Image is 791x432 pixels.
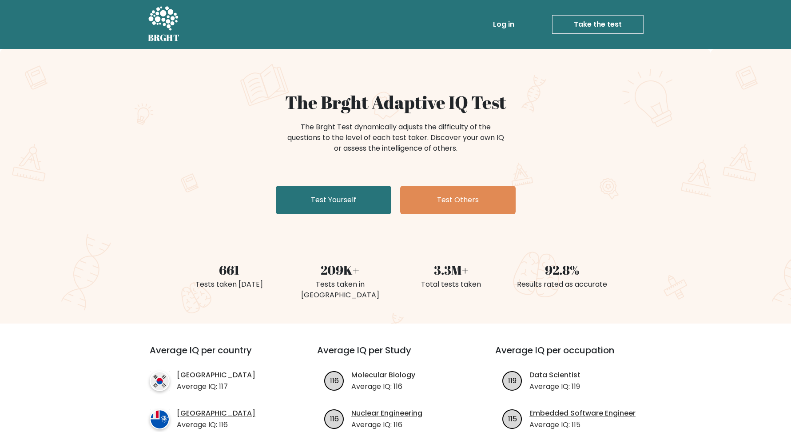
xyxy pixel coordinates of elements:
[512,260,612,279] div: 92.8%
[177,420,255,430] p: Average IQ: 116
[508,413,517,424] text: 115
[179,92,612,113] h1: The Brght Adaptive IQ Test
[179,260,279,279] div: 661
[529,381,580,392] p: Average IQ: 119
[351,408,422,419] a: Nuclear Engineering
[330,375,339,385] text: 116
[177,370,255,380] a: [GEOGRAPHIC_DATA]
[400,186,516,214] a: Test Others
[495,345,652,366] h3: Average IQ per occupation
[290,279,390,300] div: Tests taken in [GEOGRAPHIC_DATA]
[150,409,170,429] img: country
[351,370,415,380] a: Molecular Biology
[150,345,285,366] h3: Average IQ per country
[276,186,391,214] a: Test Yourself
[512,279,612,290] div: Results rated as accurate
[179,279,279,290] div: Tests taken [DATE]
[150,371,170,391] img: country
[148,4,180,45] a: BRGHT
[351,381,415,392] p: Average IQ: 116
[508,375,517,385] text: 119
[351,420,422,430] p: Average IQ: 116
[148,32,180,43] h5: BRGHT
[552,15,644,34] a: Take the test
[529,408,636,419] a: Embedded Software Engineer
[177,408,255,419] a: [GEOGRAPHIC_DATA]
[489,16,518,33] a: Log in
[290,260,390,279] div: 209K+
[317,345,474,366] h3: Average IQ per Study
[330,413,339,424] text: 116
[529,420,636,430] p: Average IQ: 115
[401,279,501,290] div: Total tests taken
[177,381,255,392] p: Average IQ: 117
[285,122,507,154] div: The Brght Test dynamically adjusts the difficulty of the questions to the level of each test take...
[529,370,580,380] a: Data Scientist
[401,260,501,279] div: 3.3M+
